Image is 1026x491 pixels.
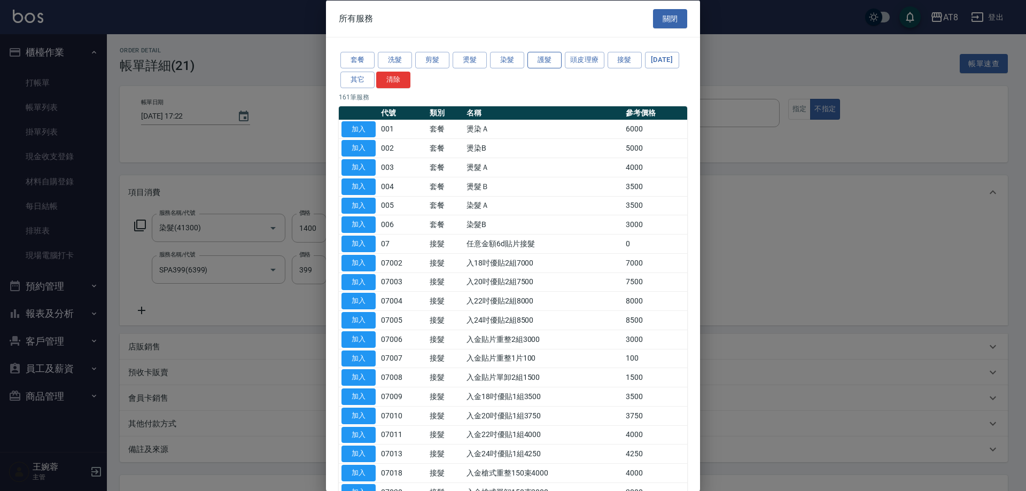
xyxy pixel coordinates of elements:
td: 7500 [623,272,687,292]
button: 關閉 [653,9,687,28]
td: 入金貼片重整1片100 [464,349,623,368]
td: 入22吋優貼2組8000 [464,291,623,310]
td: 07004 [378,291,427,310]
td: 5000 [623,138,687,158]
td: 燙染Ａ [464,120,623,139]
td: 套餐 [427,177,464,196]
td: 3750 [623,406,687,425]
td: 接髮 [427,425,464,445]
td: 染髮B [464,215,623,234]
button: 加入 [341,121,376,137]
td: 4250 [623,444,687,463]
button: 加入 [341,159,376,176]
td: 8500 [623,310,687,330]
button: 加入 [341,216,376,233]
td: 07005 [378,310,427,330]
td: 套餐 [427,215,464,234]
td: 入金貼片單卸2組1500 [464,368,623,387]
td: 07 [378,234,427,253]
button: 洗髮 [378,52,412,68]
td: 006 [378,215,427,234]
td: 3500 [623,177,687,196]
td: 003 [378,158,427,177]
td: 3500 [623,387,687,406]
td: 8000 [623,291,687,310]
td: 接髮 [427,368,464,387]
td: 入金18吋優貼1組3500 [464,387,623,406]
button: 加入 [341,274,376,290]
button: 染髮 [490,52,524,68]
td: 染髮Ａ [464,196,623,215]
button: 燙髮 [453,52,487,68]
td: 接髮 [427,444,464,463]
button: 加入 [341,426,376,443]
td: 入金20吋優貼1組3750 [464,406,623,425]
td: 入18吋優貼2組7000 [464,253,623,272]
td: 07013 [378,444,427,463]
td: 接髮 [427,272,464,292]
button: 加入 [341,312,376,329]
td: 4000 [623,158,687,177]
button: 加入 [341,369,376,386]
td: 07011 [378,425,427,445]
td: 3000 [623,215,687,234]
button: 加入 [341,178,376,194]
button: 加入 [341,388,376,405]
td: 接髮 [427,310,464,330]
td: 3500 [623,196,687,215]
td: 7000 [623,253,687,272]
button: 加入 [341,197,376,214]
button: 護髮 [527,52,562,68]
td: 100 [623,349,687,368]
span: 所有服務 [339,13,373,24]
td: 入24吋優貼2組8500 [464,310,623,330]
td: 07006 [378,330,427,349]
td: 接髮 [427,349,464,368]
td: 入金槍式重整150束4000 [464,463,623,482]
button: 加入 [341,407,376,424]
td: 套餐 [427,120,464,139]
button: 加入 [341,236,376,252]
td: 接髮 [427,291,464,310]
th: 代號 [378,106,427,120]
button: 套餐 [340,52,375,68]
th: 參考價格 [623,106,687,120]
td: 任意金額6d貼片接髮 [464,234,623,253]
td: 4000 [623,425,687,445]
td: 07007 [378,349,427,368]
button: 加入 [341,465,376,481]
td: 燙髮Ｂ [464,177,623,196]
td: 接髮 [427,234,464,253]
td: 入金22吋優貼1組4000 [464,425,623,445]
td: 入金24吋優貼1組4250 [464,444,623,463]
td: 4000 [623,463,687,482]
button: 加入 [341,350,376,367]
td: 07009 [378,387,427,406]
td: 005 [378,196,427,215]
td: 燙染B [464,138,623,158]
button: 清除 [376,71,410,88]
button: 加入 [341,140,376,157]
td: 004 [378,177,427,196]
td: 套餐 [427,158,464,177]
button: 接髮 [608,52,642,68]
button: 頭皮理療 [565,52,604,68]
td: 套餐 [427,138,464,158]
p: 161 筆服務 [339,92,687,102]
td: 1500 [623,368,687,387]
td: 07008 [378,368,427,387]
td: 入金貼片重整2組3000 [464,330,623,349]
td: 002 [378,138,427,158]
td: 套餐 [427,196,464,215]
td: 燙髮Ａ [464,158,623,177]
td: 接髮 [427,330,464,349]
button: 加入 [341,293,376,309]
td: 入20吋優貼2組7500 [464,272,623,292]
td: 6000 [623,120,687,139]
td: 001 [378,120,427,139]
button: 加入 [341,446,376,462]
td: 接髮 [427,387,464,406]
td: 3000 [623,330,687,349]
td: 0 [623,234,687,253]
td: 07018 [378,463,427,482]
